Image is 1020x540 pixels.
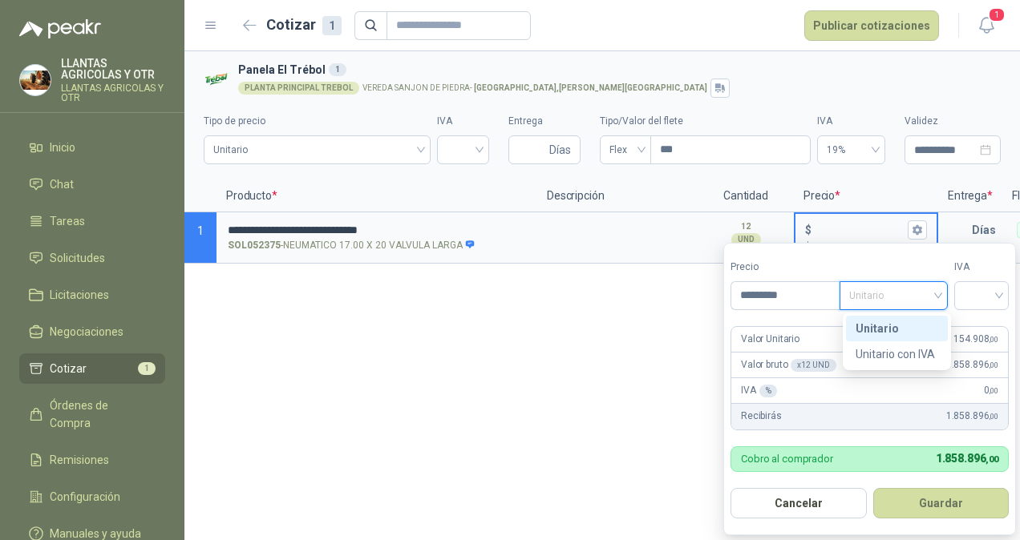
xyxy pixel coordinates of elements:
[988,7,1006,22] span: 1
[362,84,707,92] p: VEREDA SANJON DE PIEDRA -
[989,335,998,344] span: ,00
[741,357,836,373] p: Valor bruto
[19,390,165,438] a: Órdenes de Compra
[846,341,948,367] div: Unitario con IVA
[508,114,581,129] label: Entrega
[938,180,1002,212] p: Entrega
[873,488,1010,518] button: Guardar
[19,132,165,163] a: Inicio
[905,114,1001,129] label: Validez
[954,260,1009,275] label: IVA
[989,386,998,395] span: ,00
[19,353,165,384] a: Cotizar1
[741,409,782,424] p: Recibirás
[989,361,998,369] span: ,00
[537,180,698,212] p: Descripción
[759,385,778,397] div: %
[731,260,840,275] label: Precio
[19,206,165,236] a: Tareas
[984,383,998,398] span: 0
[731,233,761,246] div: UND
[989,412,998,421] span: ,00
[972,214,1002,246] p: Días
[50,249,105,267] span: Solicitudes
[698,180,794,212] p: Cantidad
[329,63,346,76] div: 1
[972,11,1001,40] button: 1
[741,220,751,233] p: 12
[811,241,826,252] span: 0
[50,212,85,230] span: Tareas
[946,409,998,424] span: 1.858.896
[794,180,938,212] p: Precio
[322,16,342,35] div: 1
[19,243,165,273] a: Solicitudes
[827,138,876,162] span: 19%
[600,114,811,129] label: Tipo/Valor del flete
[204,66,232,94] img: Company Logo
[238,61,994,79] h3: Panela El Trébol
[19,445,165,475] a: Remisiones
[953,332,998,347] span: 154.908
[856,345,938,363] div: Unitario con IVA
[19,316,165,347] a: Negociaciones
[849,284,938,308] span: Unitario
[474,83,707,92] strong: [GEOGRAPHIC_DATA] , [PERSON_NAME][GEOGRAPHIC_DATA]
[946,357,998,373] span: 1.858.896
[50,397,150,432] span: Órdenes de Compra
[50,175,74,193] span: Chat
[741,332,799,347] p: Valor Unitario
[19,482,165,512] a: Configuración
[815,224,905,236] input: $$0,00
[228,238,476,253] p: - NEUMATICO 17.00 X 20 VALVULA LARGA
[238,82,359,95] div: PLANTA PRINCIPAL TREBOL
[19,169,165,199] a: Chat
[50,139,75,156] span: Inicio
[228,238,281,253] strong: SOL052375
[50,360,87,377] span: Cotizar
[437,114,489,129] label: IVA
[61,83,165,103] p: LLANTAS AGRICOLAS Y OTR
[50,286,109,304] span: Licitaciones
[197,224,204,237] span: 1
[228,224,526,236] input: SOL052375-NEUMATICO 17.00 X 20 VALVULA LARGA
[846,316,948,341] div: Unitario
[61,58,165,80] p: LLANTAS AGRICOLAS Y OTR
[20,65,51,95] img: Company Logo
[805,221,812,239] p: $
[805,240,927,255] p: $
[817,114,885,129] label: IVA
[936,452,998,465] span: 1.858.896
[791,359,836,372] div: x 12 UND
[741,453,833,464] p: Cobro al comprador
[266,14,342,36] h2: Cotizar
[19,280,165,310] a: Licitaciones
[856,320,938,337] div: Unitario
[138,362,156,375] span: 1
[549,136,571,163] span: Días
[204,114,431,129] label: Tipo de precio
[50,451,109,469] span: Remisiones
[986,454,998,465] span: ,00
[213,138,421,162] span: Unitario
[908,220,927,240] button: $$0,00
[50,323,123,341] span: Negociaciones
[50,488,120,506] span: Configuración
[804,10,939,41] button: Publicar cotizaciones
[731,488,867,518] button: Cancelar
[609,138,642,162] span: Flex
[741,383,777,398] p: IVA
[217,180,537,212] p: Producto
[19,19,101,38] img: Logo peakr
